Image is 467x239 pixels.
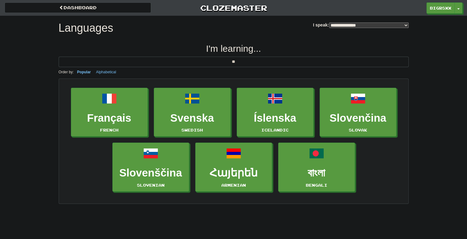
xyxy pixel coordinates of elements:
[426,2,455,14] a: bigrsxx
[100,128,119,132] small: French
[71,88,148,137] a: FrançaisFrench
[157,112,227,124] h3: Svenska
[154,88,231,137] a: SvenskaSwedish
[94,69,118,75] button: Alphabetical
[306,183,327,187] small: Bengali
[59,43,409,54] h2: I'm learning...
[5,2,151,13] a: dashboard
[221,183,246,187] small: Armenian
[75,69,93,75] button: Popular
[137,183,165,187] small: Slovenian
[116,167,186,179] h3: Slovenščina
[323,112,393,124] h3: Slovenčina
[430,5,451,11] span: bigrsxx
[278,143,355,192] a: বাংলাBengali
[313,22,408,28] label: I speak:
[237,88,313,137] a: ÍslenskaIcelandic
[329,22,409,28] select: I speak:
[282,167,352,179] h3: বাংলা
[240,112,310,124] h3: Íslenska
[195,143,272,192] a: ՀայերենArmenian
[74,112,144,124] h3: Français
[59,70,74,74] small: Order by:
[199,167,269,179] h3: Հայերեն
[349,128,367,132] small: Slovak
[181,128,203,132] small: Swedish
[59,22,113,34] h1: Languages
[112,143,189,192] a: SlovenščinaSlovenian
[160,2,307,13] a: Clozemaster
[320,88,396,137] a: SlovenčinaSlovak
[261,128,289,132] small: Icelandic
